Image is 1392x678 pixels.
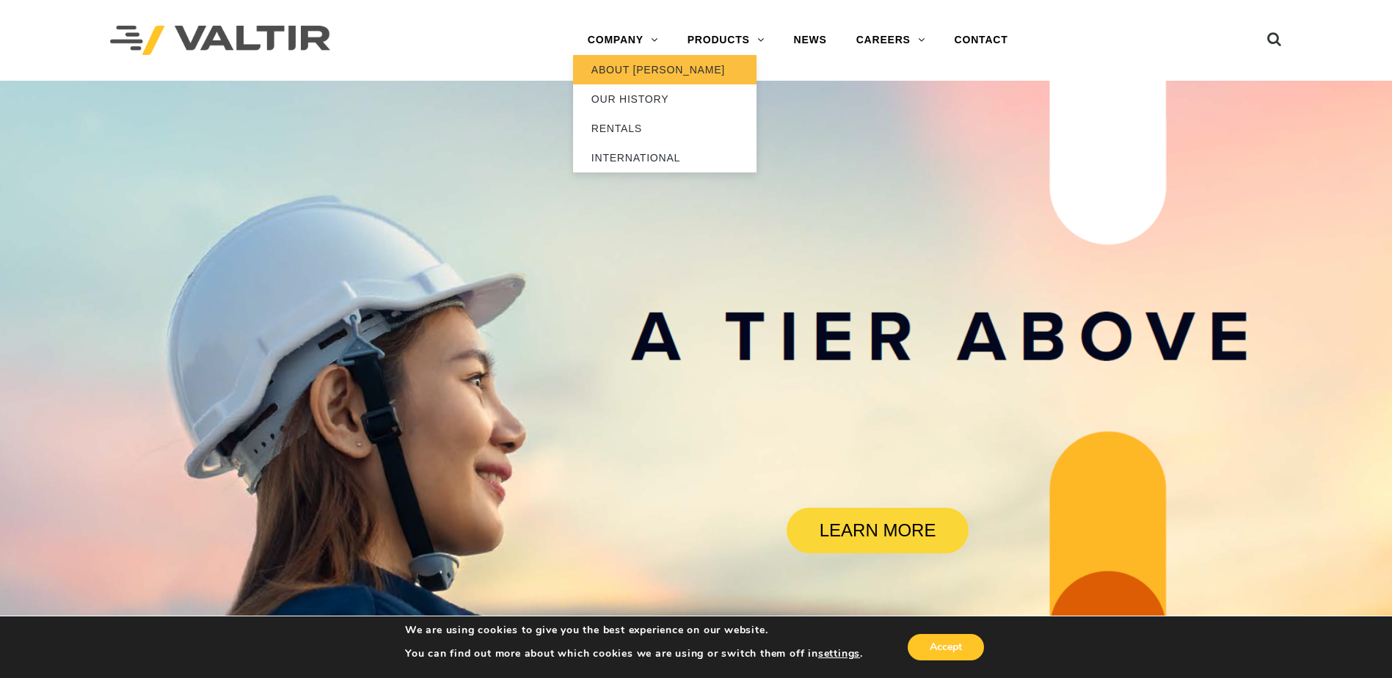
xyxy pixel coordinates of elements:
button: settings [818,647,860,660]
a: NEWS [779,26,842,55]
a: OUR HISTORY [573,84,757,114]
a: ABOUT [PERSON_NAME] [573,55,757,84]
a: CAREERS [842,26,940,55]
a: LEARN MORE [787,508,969,553]
p: You can find out more about which cookies we are using or switch them off in . [405,647,863,660]
a: PRODUCTS [673,26,779,55]
a: CONTACT [940,26,1023,55]
button: Accept [908,634,984,660]
a: COMPANY [573,26,673,55]
p: We are using cookies to give you the best experience on our website. [405,624,863,637]
a: INTERNATIONAL [573,143,757,172]
a: RENTALS [573,114,757,143]
img: Valtir [110,26,330,56]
